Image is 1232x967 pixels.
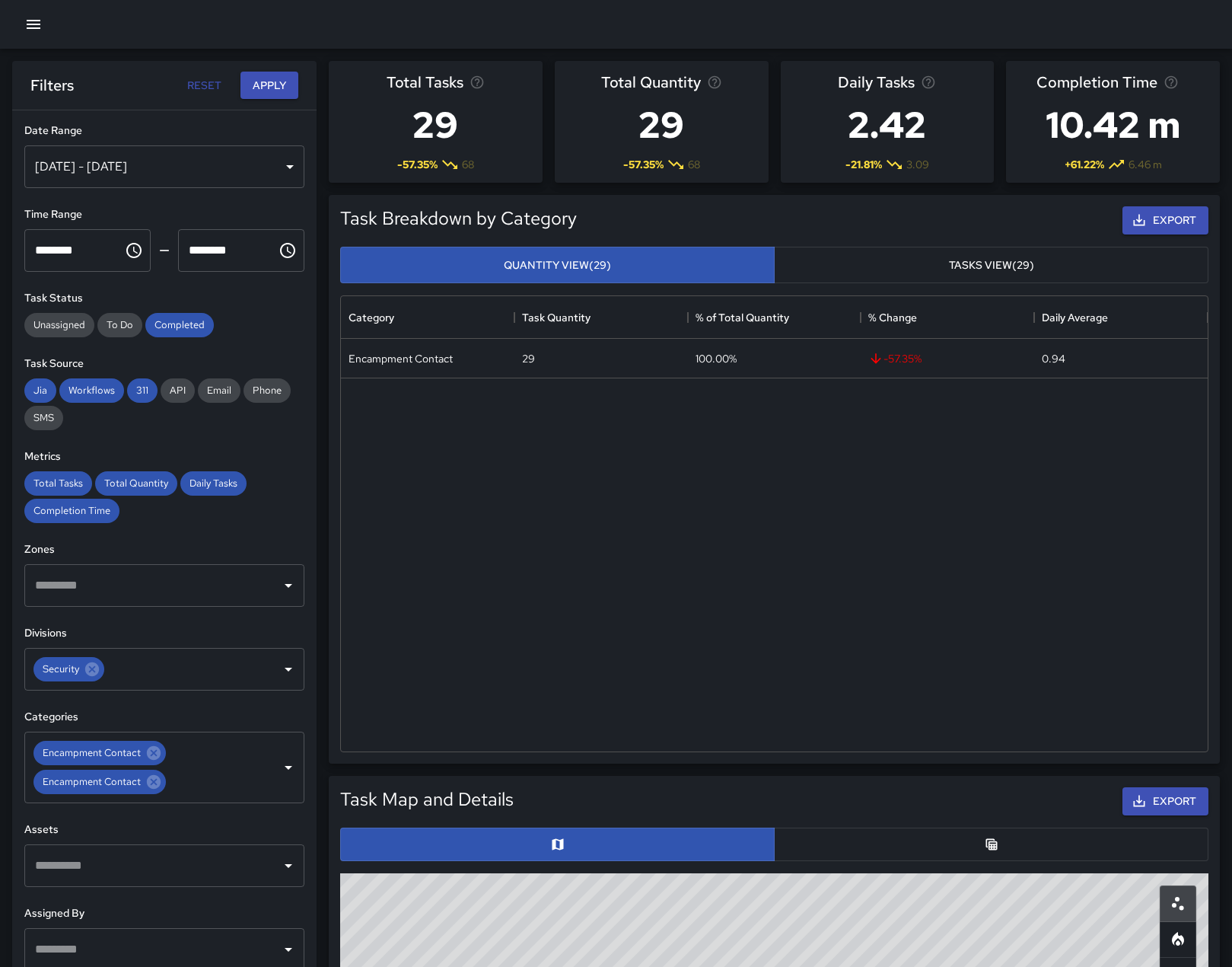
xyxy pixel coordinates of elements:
div: Unassigned [24,313,94,337]
div: [DATE] - [DATE] [24,145,304,188]
div: Category [341,296,514,339]
div: Task Quantity [522,296,591,339]
button: Apply [240,72,298,100]
svg: Average time taken to complete tasks in the selected period, compared to the previous period. [1164,75,1179,90]
span: Security [33,660,88,678]
span: Daily Tasks [838,70,915,94]
div: 29 [522,351,535,366]
div: Encampment Contact [33,741,166,765]
span: To Do [97,318,142,331]
svg: Table [984,837,999,852]
div: Completed [145,313,214,337]
div: Daily Tasks [180,471,247,496]
h6: Metrics [24,448,304,465]
h3: 10.42 m [1036,94,1190,155]
span: Workflows [59,384,124,397]
svg: Scatterplot [1169,895,1187,913]
span: Completed [145,318,214,331]
svg: Heatmap [1169,930,1187,949]
div: Task Quantity [514,296,688,339]
div: 311 [127,378,158,403]
span: Encampment Contact [33,773,150,790]
span: Email [198,384,240,397]
div: API [161,378,195,403]
span: Total Tasks [24,477,92,490]
div: 0.94 [1042,351,1065,366]
div: % of Total Quantity [696,296,789,339]
button: Open [278,757,299,778]
h3: 2.42 [838,94,936,155]
div: SMS [24,406,63,430]
h6: Assigned By [24,905,304,922]
svg: Map [550,837,565,852]
div: Completion Time [24,499,119,523]
span: 311 [127,384,158,397]
div: Total Tasks [24,471,92,496]
h6: Categories [24,709,304,726]
button: Quantity View(29) [340,247,775,284]
span: -57.35 % [397,157,438,172]
h6: Assets [24,822,304,838]
h5: Task Map and Details [340,787,514,812]
h6: Date Range [24,123,304,139]
span: -57.35 % [623,157,664,172]
h3: 29 [387,94,485,155]
span: 6.46 m [1129,157,1162,172]
button: Scatterplot [1160,886,1196,922]
span: Encampment Contact [33,744,150,761]
button: Choose time, selected time is 11:59 PM [272,235,303,266]
span: Total Quantity [95,477,177,490]
h6: Divisions [24,625,304,642]
div: Encampment Contact [33,770,166,794]
h6: Filters [30,73,74,97]
button: Export [1122,206,1208,235]
span: + 61.22 % [1065,157,1104,172]
span: API [161,384,195,397]
span: Total Tasks [387,70,463,94]
div: Phone [244,378,291,403]
button: Table [774,828,1208,861]
h6: Task Source [24,356,304,372]
div: Encampment Contact [349,351,453,366]
span: Completion Time [1036,70,1157,94]
button: Open [278,659,299,680]
div: % Change [868,296,917,339]
span: Total Quantity [601,70,701,94]
div: % Change [861,296,1034,339]
span: 68 [688,157,700,172]
span: -21.81 % [845,157,882,172]
button: Open [278,855,299,876]
div: % of Total Quantity [688,296,861,339]
div: Jia [24,378,56,403]
button: Heatmap [1160,921,1196,958]
div: Total Quantity [95,471,177,496]
span: SMS [24,411,63,424]
button: Choose time, selected time is 12:00 AM [119,235,149,266]
svg: Total number of tasks in the selected period, compared to the previous period. [470,75,485,90]
span: -57.35 % [868,351,922,366]
div: Daily Average [1042,296,1108,339]
span: Daily Tasks [180,477,247,490]
h6: Task Status [24,290,304,307]
div: Category [349,296,394,339]
div: Email [198,378,240,403]
div: To Do [97,313,142,337]
span: 3.09 [906,157,929,172]
span: 68 [462,157,474,172]
h6: Time Range [24,206,304,223]
span: Phone [244,384,291,397]
button: Open [278,575,299,596]
span: Jia [24,384,56,397]
button: Open [278,939,299,960]
div: Daily Average [1034,296,1208,339]
button: Reset [180,72,228,100]
span: Unassigned [24,318,94,331]
svg: Average number of tasks per day in the selected period, compared to the previous period. [921,75,936,90]
button: Tasks View(29) [774,247,1208,284]
h6: Zones [24,541,304,558]
h5: Task Breakdown by Category [340,206,577,231]
h3: 29 [601,94,722,155]
span: Completion Time [24,504,119,517]
div: Workflows [59,378,124,403]
button: Map [340,828,775,861]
